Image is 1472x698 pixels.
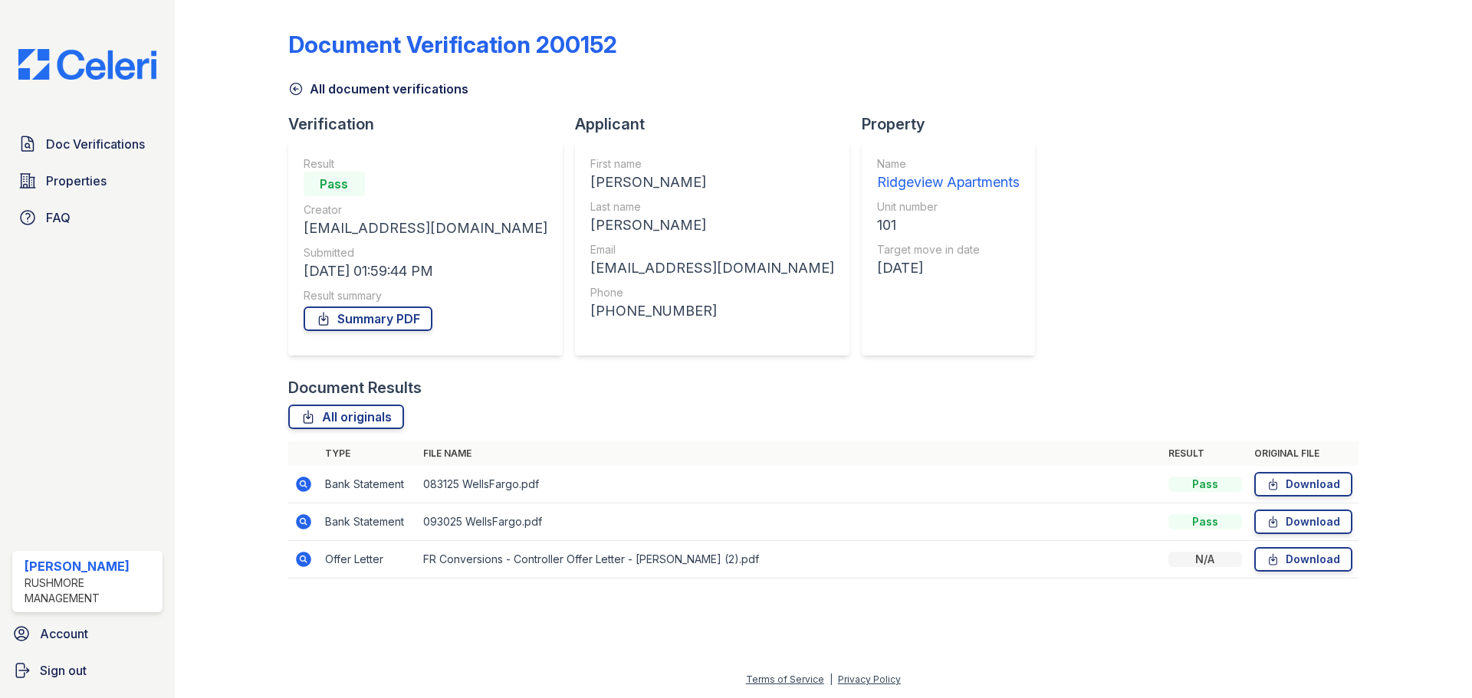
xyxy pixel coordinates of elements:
[319,441,417,466] th: Type
[40,661,87,680] span: Sign out
[590,242,834,257] div: Email
[1162,441,1248,466] th: Result
[590,285,834,300] div: Phone
[12,165,163,196] a: Properties
[877,215,1020,236] div: 101
[590,257,834,279] div: [EMAIL_ADDRESS][DOMAIN_NAME]
[12,202,163,233] a: FAQ
[288,113,575,135] div: Verification
[877,257,1020,279] div: [DATE]
[304,202,547,218] div: Creator
[288,31,617,58] div: Document Verification 200152
[304,218,547,239] div: [EMAIL_ADDRESS][DOMAIN_NAME]
[288,377,422,398] div: Document Results
[1254,547,1352,572] a: Download
[1254,510,1352,534] a: Download
[877,242,1020,257] div: Target move in date
[417,466,1162,503] td: 083125 WellsFargo.pdf
[417,441,1162,466] th: File name
[590,215,834,236] div: [PERSON_NAME]
[46,172,107,190] span: Properties
[575,113,862,135] div: Applicant
[46,208,71,227] span: FAQ
[6,655,169,686] a: Sign out
[46,135,145,153] span: Doc Verifications
[1408,637,1457,683] iframe: chat widget
[1254,472,1352,496] a: Download
[12,129,163,159] a: Doc Verifications
[304,306,432,331] a: Summary PDF
[877,156,1020,193] a: Name Ridgeview Apartments
[40,624,88,643] span: Account
[877,199,1020,215] div: Unit number
[1168,552,1242,567] div: N/A
[319,541,417,578] td: Offer Letter
[319,503,417,541] td: Bank Statement
[25,557,156,575] div: [PERSON_NAME]
[838,673,901,685] a: Privacy Policy
[304,156,547,172] div: Result
[304,288,547,303] div: Result summary
[862,113,1047,135] div: Property
[319,466,417,503] td: Bank Statement
[590,300,834,322] div: [PHONE_NUMBER]
[877,172,1020,193] div: Ridgeview Apartments
[877,156,1020,172] div: Name
[288,80,468,98] a: All document verifications
[590,172,834,193] div: [PERSON_NAME]
[288,405,404,429] a: All originals
[417,503,1162,541] td: 093025 WellsFargo.pdf
[304,261,547,282] div: [DATE] 01:59:44 PM
[746,673,824,685] a: Terms of Service
[590,156,834,172] div: First name
[25,575,156,606] div: Rushmore Management
[830,673,833,685] div: |
[590,199,834,215] div: Last name
[1248,441,1359,466] th: Original file
[6,618,169,649] a: Account
[1168,514,1242,529] div: Pass
[304,172,365,196] div: Pass
[1168,477,1242,492] div: Pass
[417,541,1162,578] td: FR Conversions - Controller Offer Letter - [PERSON_NAME] (2).pdf
[6,49,169,80] img: CE_Logo_Blue-a8612792a0a2168367f1c8372b55b34899dd931a85d93a1a3d3e32e68fde9ad4.png
[304,245,547,261] div: Submitted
